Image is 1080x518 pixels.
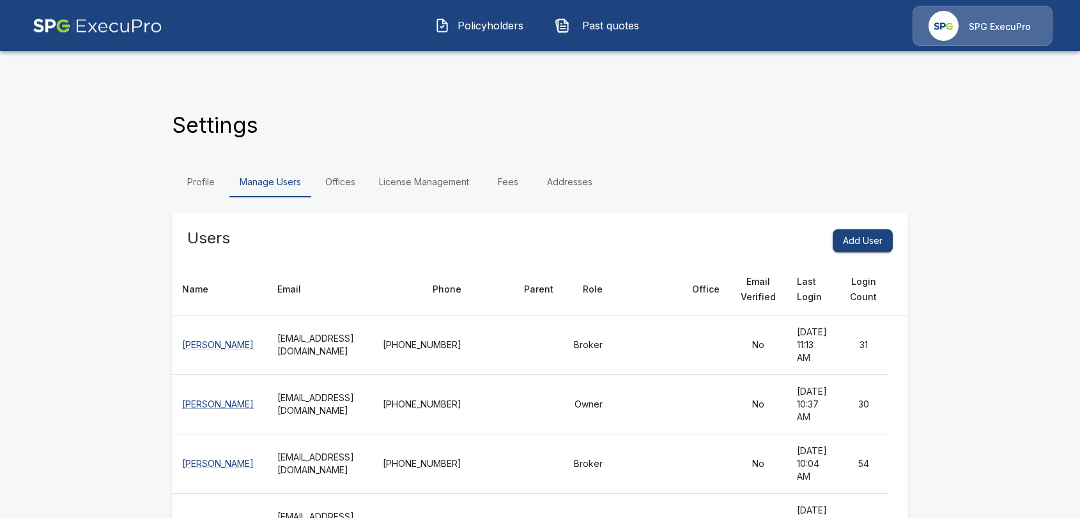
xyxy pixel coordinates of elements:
[373,264,472,316] th: Phone
[187,228,230,248] h5: Users
[267,434,373,494] th: [EMAIL_ADDRESS][DOMAIN_NAME]
[613,264,730,316] th: Office
[730,264,787,316] th: Email Verified
[730,375,787,434] td: No
[929,11,959,41] img: Agency Icon
[267,375,373,434] th: [EMAIL_ADDRESS][DOMAIN_NAME]
[564,434,613,494] td: Broker
[472,264,564,316] th: Parent
[564,375,613,434] td: Owner
[267,316,373,375] th: [EMAIL_ADDRESS][DOMAIN_NAME]
[479,167,537,197] a: Fees
[913,6,1053,46] a: Agency IconSPG ExecuPro
[969,20,1031,33] p: SPG ExecuPro
[839,434,888,494] td: 54
[373,316,472,375] td: [PHONE_NUMBER]
[172,112,258,139] h4: Settings
[564,316,613,375] td: Broker
[455,18,525,33] span: Policyholders
[839,375,888,434] td: 30
[545,9,655,42] button: Past quotes IconPast quotes
[839,264,888,316] th: Login Count
[730,434,787,494] td: No
[182,399,254,409] a: [PERSON_NAME]
[33,6,162,46] img: AA Logo
[555,18,570,33] img: Past quotes Icon
[172,167,229,197] a: Profile
[575,18,645,33] span: Past quotes
[787,316,840,375] td: [DATE] 11:13 AM
[182,339,254,350] a: [PERSON_NAME]
[787,375,840,434] td: [DATE] 10:37 AM
[730,316,787,375] td: No
[564,264,613,316] th: Role
[172,167,908,197] div: Settings Tabs
[839,316,888,375] td: 31
[172,264,267,316] th: Name
[537,167,603,197] a: Addresses
[435,18,450,33] img: Policyholders Icon
[833,229,893,253] button: Add User
[182,458,254,469] a: [PERSON_NAME]
[787,264,840,316] th: Last Login
[373,375,472,434] td: [PHONE_NUMBER]
[311,167,369,197] a: Offices
[425,9,535,42] button: Policyholders IconPolicyholders
[229,167,311,197] a: Manage Users
[267,264,373,316] th: Email
[787,434,840,494] td: [DATE] 10:04 AM
[373,434,472,494] td: [PHONE_NUMBER]
[369,167,479,197] a: License Management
